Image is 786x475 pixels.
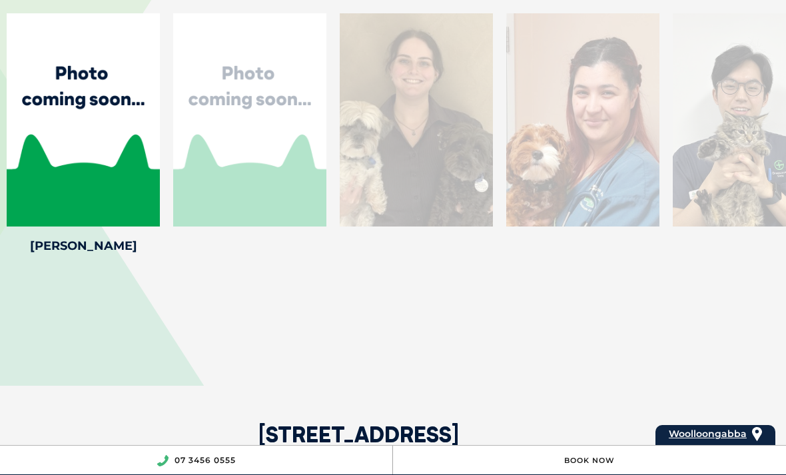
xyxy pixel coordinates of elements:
[752,427,762,442] img: location_pin.svg
[175,455,236,465] a: 07 3456 0555
[258,424,459,468] h2: [STREET_ADDRESS]
[564,456,615,465] a: Book Now
[157,455,169,466] img: location_phone.svg
[7,240,160,252] h4: [PERSON_NAME]
[669,425,747,443] a: Woolloongabba
[669,428,747,440] span: Woolloongabba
